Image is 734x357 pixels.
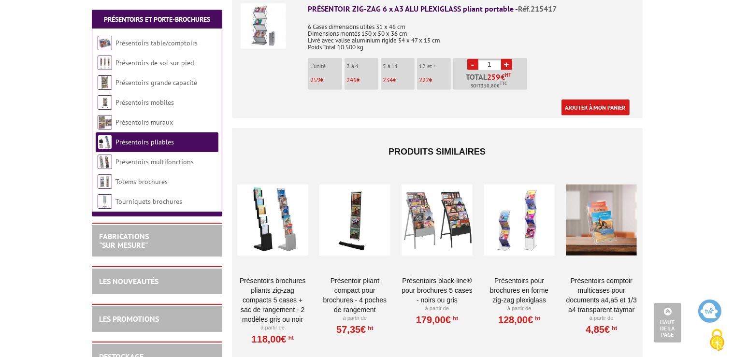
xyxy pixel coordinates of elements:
[115,197,182,206] a: Tourniquets brochures
[416,317,458,323] a: 179,00€HT
[501,59,512,70] a: +
[700,324,734,357] button: Cookies (fenêtre modale)
[308,17,634,51] p: 6 Cases dimensions utiles 31 x 46 cm Dimensions montés 150 x 50 x 36 cm Livré avec valise alumini...
[533,315,540,322] sup: HT
[654,303,681,343] a: Haut de la page
[347,76,357,84] span: 246
[319,314,390,322] p: À partir de
[383,76,393,84] span: 234
[347,77,378,84] p: €
[98,174,112,189] img: Totems brochures
[98,95,112,110] img: Présentoirs mobiles
[500,81,507,86] sup: TTC
[98,135,112,149] img: Présentoirs pliables
[115,58,194,67] a: Présentoirs de sol sur pied
[98,194,112,209] img: Tourniquets brochures
[610,325,617,331] sup: HT
[99,314,159,324] a: LES PROMOTIONS
[98,155,112,169] img: Présentoirs multifonctions
[471,82,507,90] span: Soit €
[501,73,505,81] span: €
[347,63,378,70] p: 2 à 4
[237,324,308,332] p: À partir de
[99,276,158,286] a: LES NOUVEAUTÉS
[484,276,555,305] a: Présentoirs pour brochures en forme Zig-Zag Plexiglass
[383,77,415,84] p: €
[488,73,501,81] span: 259
[311,76,321,84] span: 259
[383,63,415,70] p: 5 à 11
[251,336,293,342] a: 118,00€HT
[505,71,512,78] sup: HT
[311,63,342,70] p: L'unité
[287,334,294,341] sup: HT
[115,39,198,47] a: Présentoirs table/comptoirs
[115,157,194,166] a: Présentoirs multifonctions
[705,328,729,352] img: Cookies (fenêtre modale)
[98,36,112,50] img: Présentoirs table/comptoirs
[484,305,555,313] p: À partir de
[467,59,478,70] a: -
[98,75,112,90] img: Présentoirs grande capacité
[115,78,197,87] a: Présentoirs grande capacité
[336,327,373,332] a: 57,35€HT
[115,118,173,127] a: Présentoirs muraux
[419,63,451,70] p: 12 et +
[98,115,112,129] img: Présentoirs muraux
[566,314,637,322] p: À partir de
[115,177,168,186] a: Totems brochures
[419,77,451,84] p: €
[402,276,473,305] a: Présentoirs Black-Line® pour brochures 5 Cases - Noirs ou Gris
[104,15,210,24] a: Présentoirs et Porte-brochures
[237,276,308,324] a: Présentoirs brochures pliants Zig-Zag compacts 5 cases + sac de rangement - 2 Modèles Gris ou Noir
[311,77,342,84] p: €
[366,325,373,331] sup: HT
[566,276,637,314] a: Présentoirs comptoir multicases POUR DOCUMENTS A4,A5 ET 1/3 A4 TRANSPARENT TAYMAR
[115,138,174,146] a: Présentoirs pliables
[561,100,630,115] a: Ajouter à mon panier
[308,3,634,14] div: PRÉSENTOIR ZIG-ZAG 6 x A3 ALU PLEXIGLASS pliant portable -
[498,317,540,323] a: 128,00€HT
[319,276,390,314] a: Présentoir pliant compact pour brochures - 4 poches de rangement
[402,305,473,313] p: À partir de
[481,82,497,90] span: 310,80
[115,98,174,107] a: Présentoirs mobiles
[451,315,458,322] sup: HT
[419,76,430,84] span: 222
[518,4,557,14] span: Réf.215417
[99,231,149,250] a: FABRICATIONS"Sur Mesure"
[586,327,617,332] a: 4,85€HT
[456,73,527,90] p: Total
[389,147,486,157] span: Produits similaires
[98,56,112,70] img: Présentoirs de sol sur pied
[241,3,286,49] img: PRÉSENTOIR ZIG-ZAG 6 x A3 ALU PLEXIGLASS pliant portable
